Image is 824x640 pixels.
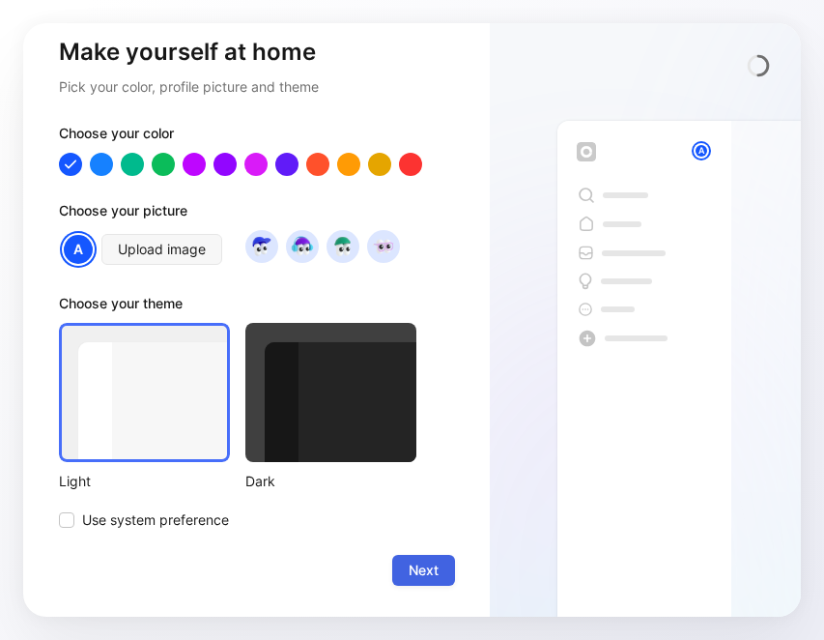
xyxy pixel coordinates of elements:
div: A [62,233,95,266]
div: A [694,143,709,159]
h1: Make yourself at home [59,37,455,68]
div: Choose your theme [59,292,416,323]
span: Next [409,559,439,582]
div: Light [59,470,230,493]
img: avatar [329,233,355,259]
button: Next [392,555,455,586]
span: Use system preference [82,509,229,532]
div: Choose your picture [59,199,455,230]
img: avatar [248,233,274,259]
img: workspace-default-logo-wX5zAyuM.png [577,142,596,161]
div: Choose your color [59,122,455,153]
h2: Pick your color, profile picture and theme [59,75,455,99]
button: Upload image [101,234,222,265]
div: Dark [245,470,416,493]
img: avatar [370,233,396,259]
span: Upload image [118,238,206,261]
img: avatar [289,233,315,259]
